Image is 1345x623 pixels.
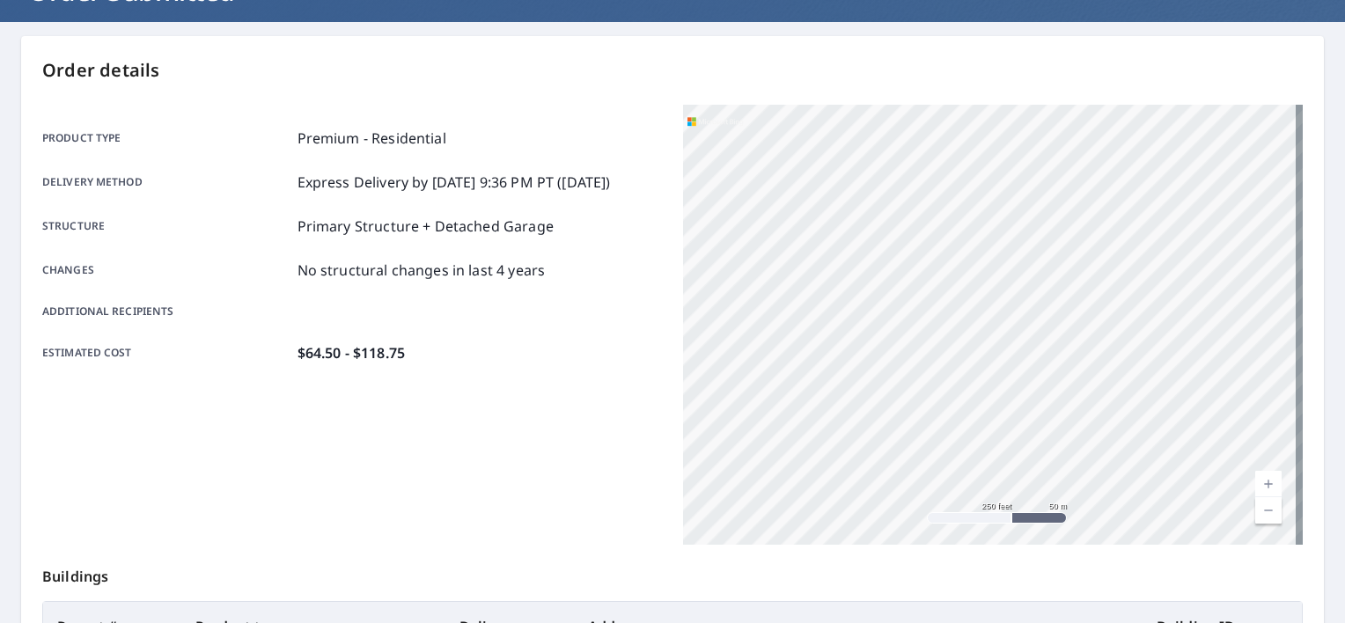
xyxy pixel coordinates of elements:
p: Additional recipients [42,304,290,319]
p: Order details [42,57,1303,84]
p: Product type [42,128,290,149]
a: Current Level 17, Zoom In [1255,471,1282,497]
p: $64.50 - $118.75 [298,342,405,363]
p: No structural changes in last 4 years [298,260,546,281]
p: Structure [42,216,290,237]
p: Changes [42,260,290,281]
p: Primary Structure + Detached Garage [298,216,554,237]
a: Current Level 17, Zoom Out [1255,497,1282,524]
p: Premium - Residential [298,128,446,149]
p: Estimated cost [42,342,290,363]
p: Express Delivery by [DATE] 9:36 PM PT ([DATE]) [298,172,611,193]
p: Delivery method [42,172,290,193]
p: Buildings [42,545,1303,601]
